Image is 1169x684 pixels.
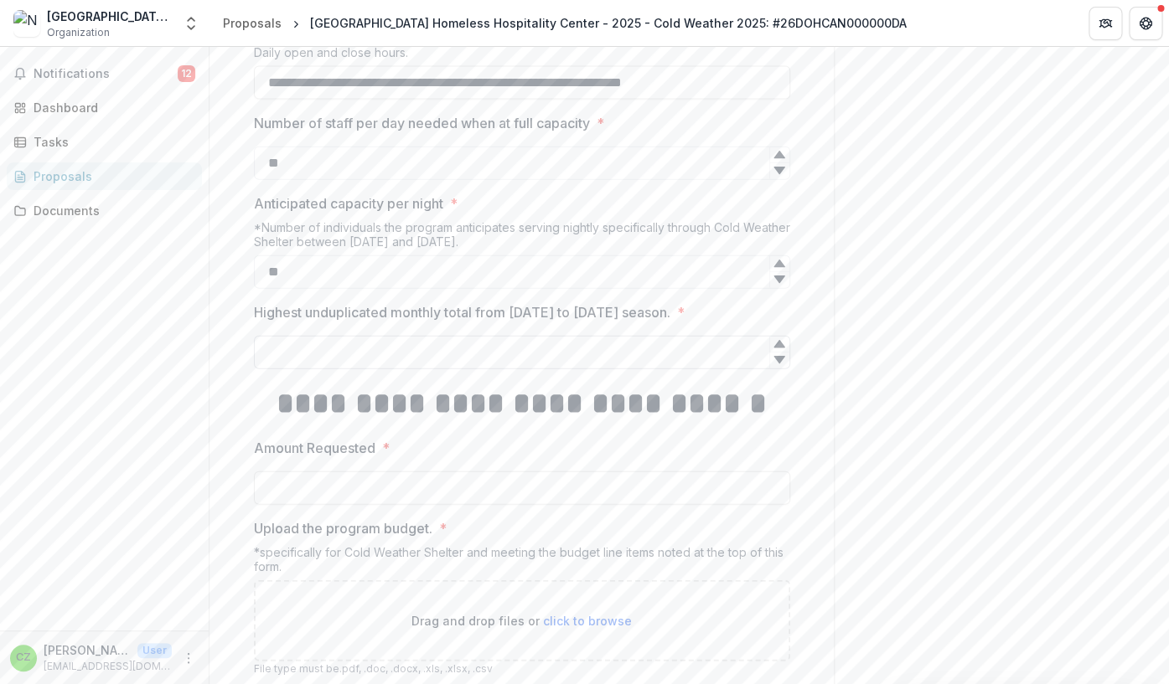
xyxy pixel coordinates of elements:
[7,197,202,224] a: Documents
[254,45,790,66] div: Daily open and close hours.
[34,67,178,81] span: Notifications
[47,25,110,40] span: Organization
[47,8,173,25] div: [GEOGRAPHIC_DATA] Homeless Hospitality Center
[1129,7,1162,40] button: Get Help
[44,659,172,674] p: [EMAIL_ADDRESS][DOMAIN_NAME]
[137,643,172,658] p: User
[7,128,202,156] a: Tasks
[7,162,202,190] a: Proposals
[7,94,202,121] a: Dashboard
[254,193,443,213] p: Anticipated capacity per night
[254,220,790,255] div: *Number of individuals the program anticipates serving nightly specifically through Cold Weather ...
[34,167,189,185] div: Proposals
[254,545,790,580] div: *specifically for Cold Weather Shelter and meeting the budget line items noted at the top of this...
[34,202,189,219] div: Documents
[44,641,131,659] p: [PERSON_NAME]
[254,302,670,322] p: Highest unduplicated monthly total from [DATE] to [DATE] season.
[216,11,913,35] nav: breadcrumb
[254,113,590,133] p: Number of staff per day needed when at full capacity
[254,661,790,676] p: File type must be .pdf, .doc, .docx, .xls, .xlsx, .csv
[16,652,31,663] div: Cathy Zall
[34,99,189,116] div: Dashboard
[179,7,203,40] button: Open entity switcher
[411,612,632,630] p: Drag and drop files or
[13,10,40,37] img: New London Homeless Hospitality Center
[34,133,189,151] div: Tasks
[178,65,195,82] span: 12
[254,438,375,458] p: Amount Requested
[178,648,199,668] button: More
[1089,7,1122,40] button: Partners
[543,614,632,628] span: click to browse
[310,14,907,32] div: [GEOGRAPHIC_DATA] Homeless Hospitality Center - 2025 - Cold Weather 2025: #26DOHCAN000000DA
[216,11,288,35] a: Proposals
[7,60,202,87] button: Notifications12
[223,14,282,32] div: Proposals
[254,518,432,538] p: Upload the program budget.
